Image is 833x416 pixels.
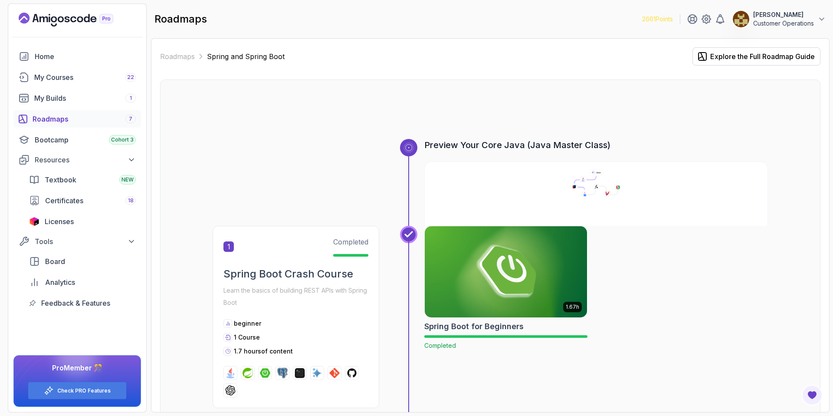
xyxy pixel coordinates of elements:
[24,274,141,291] a: analytics
[35,51,136,62] div: Home
[424,342,456,349] span: Completed
[13,152,141,168] button: Resources
[13,69,141,86] a: courses
[13,110,141,128] a: roadmaps
[234,333,260,341] span: 1 Course
[111,136,134,143] span: Cohort 3
[733,11,749,27] img: user profile image
[35,155,136,165] div: Resources
[424,320,524,333] h2: Spring Boot for Beginners
[24,294,141,312] a: feedback
[13,131,141,149] a: bootcamp
[34,93,136,103] div: My Builds
[34,72,136,83] div: My Courses
[260,368,270,378] img: spring-boot logo
[234,319,261,328] p: beginner
[35,135,136,145] div: Bootcamp
[45,256,65,267] span: Board
[225,385,236,396] img: chatgpt logo
[347,368,357,378] img: github logo
[425,226,587,317] img: Spring Boot for Beginners card
[234,347,293,356] p: 1.7 hours of content
[129,116,132,122] span: 7
[130,95,132,102] span: 1
[295,368,305,378] img: terminal logo
[13,89,141,107] a: builds
[329,368,340,378] img: git logo
[24,192,141,209] a: certificates
[160,51,195,62] a: Roadmaps
[223,284,368,309] p: Learn the basics of building REST APIs with Spring Boot
[29,217,39,226] img: jetbrains icon
[642,15,673,23] p: 2661 Points
[19,13,133,26] a: Landing page
[753,19,814,28] p: Customer Operations
[45,277,75,287] span: Analytics
[223,241,234,252] span: 1
[710,51,815,62] div: Explore the Full Roadmap Guide
[24,213,141,230] a: licenses
[753,10,814,19] p: [PERSON_NAME]
[45,195,83,206] span: Certificates
[154,12,207,26] h2: roadmaps
[45,175,76,185] span: Textbook
[128,197,134,204] span: 18
[223,267,368,281] h2: Spring Boot Crash Course
[35,236,136,247] div: Tools
[692,47,820,66] button: Explore the Full Roadmap Guide
[28,382,127,399] button: Check PRO Features
[13,234,141,249] button: Tools
[277,368,288,378] img: postgres logo
[225,368,236,378] img: java logo
[424,226,587,350] a: Spring Boot for Beginners card1.67hSpring Boot for BeginnersCompleted
[41,298,110,308] span: Feedback & Features
[207,51,285,62] p: Spring and Spring Boot
[57,387,111,394] a: Check PRO Features
[732,10,826,28] button: user profile image[PERSON_NAME]Customer Operations
[24,253,141,270] a: board
[333,238,368,246] span: Completed
[33,114,136,124] div: Roadmaps
[566,304,579,310] p: 1.67h
[13,48,141,65] a: home
[312,368,322,378] img: ai logo
[127,74,134,81] span: 22
[424,139,768,151] h3: Preview Your Core Java (Java Master Class)
[802,385,823,406] button: Open Feedback Button
[24,171,141,188] a: textbook
[243,368,253,378] img: spring logo
[45,216,74,227] span: Licenses
[121,176,134,183] span: NEW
